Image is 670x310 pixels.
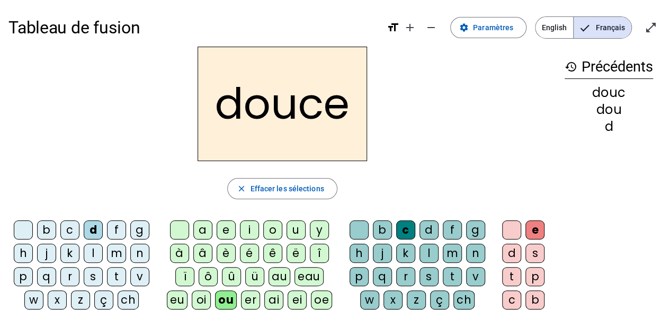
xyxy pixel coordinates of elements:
div: ô [199,267,218,286]
div: f [107,220,126,240]
div: ç [430,290,449,309]
div: c [502,290,521,309]
button: Paramètres [450,17,526,38]
div: é [240,244,259,263]
div: o [263,220,282,240]
div: k [396,244,415,263]
div: ü [245,267,264,286]
h2: douce [198,47,367,161]
div: ï [175,267,194,286]
div: p [14,267,33,286]
div: q [37,267,56,286]
div: au [269,267,290,286]
div: î [310,244,329,263]
div: e [525,220,544,240]
div: ç [94,290,113,309]
div: m [107,244,126,263]
div: ei [288,290,307,309]
mat-icon: open_in_full [645,21,657,34]
div: w [360,290,379,309]
div: d [84,220,103,240]
span: Français [574,17,631,38]
h1: Tableau de fusion [8,11,378,45]
div: s [525,244,544,263]
mat-icon: settings [459,23,469,32]
div: k [60,244,79,263]
div: l [84,244,103,263]
div: u [287,220,306,240]
div: z [71,290,90,309]
mat-icon: format_size [387,21,399,34]
div: s [84,267,103,286]
div: r [396,267,415,286]
div: p [350,267,369,286]
div: douc [565,86,653,99]
div: h [350,244,369,263]
h3: Précédents [565,55,653,79]
div: r [60,267,79,286]
div: y [310,220,329,240]
div: p [525,267,544,286]
button: Augmenter la taille de la police [399,17,421,38]
div: ch [118,290,139,309]
button: Effacer les sélections [227,178,337,199]
div: â [193,244,212,263]
mat-icon: close [236,184,246,193]
div: c [396,220,415,240]
div: e [217,220,236,240]
div: v [466,267,485,286]
mat-icon: add [404,21,416,34]
div: q [373,267,392,286]
div: j [37,244,56,263]
div: d [419,220,439,240]
div: d [565,120,653,133]
span: Paramètres [473,21,513,34]
div: a [193,220,212,240]
div: b [373,220,392,240]
div: j [373,244,392,263]
div: v [130,267,149,286]
div: er [241,290,260,309]
div: m [443,244,462,263]
button: Diminuer la taille de la police [421,17,442,38]
div: x [48,290,67,309]
div: c [60,220,79,240]
div: ai [264,290,283,309]
div: ch [453,290,475,309]
div: g [466,220,485,240]
mat-icon: remove [425,21,437,34]
div: d [502,244,521,263]
div: h [14,244,33,263]
span: English [535,17,573,38]
div: è [217,244,236,263]
div: i [240,220,259,240]
div: ë [287,244,306,263]
div: oe [311,290,332,309]
div: w [24,290,43,309]
div: eu [167,290,187,309]
div: n [130,244,149,263]
mat-icon: history [565,60,577,73]
div: l [419,244,439,263]
div: ê [263,244,282,263]
div: g [130,220,149,240]
div: oi [192,290,211,309]
div: dou [565,103,653,116]
div: b [525,290,544,309]
div: ou [215,290,237,309]
div: à [170,244,189,263]
div: t [107,267,126,286]
div: eau [294,267,324,286]
button: Entrer en plein écran [640,17,662,38]
div: t [443,267,462,286]
div: û [222,267,241,286]
div: n [466,244,485,263]
div: x [383,290,403,309]
mat-button-toggle-group: Language selection [535,16,632,39]
div: s [419,267,439,286]
span: Effacer les sélections [250,182,324,195]
div: t [502,267,521,286]
div: f [443,220,462,240]
div: z [407,290,426,309]
div: b [37,220,56,240]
